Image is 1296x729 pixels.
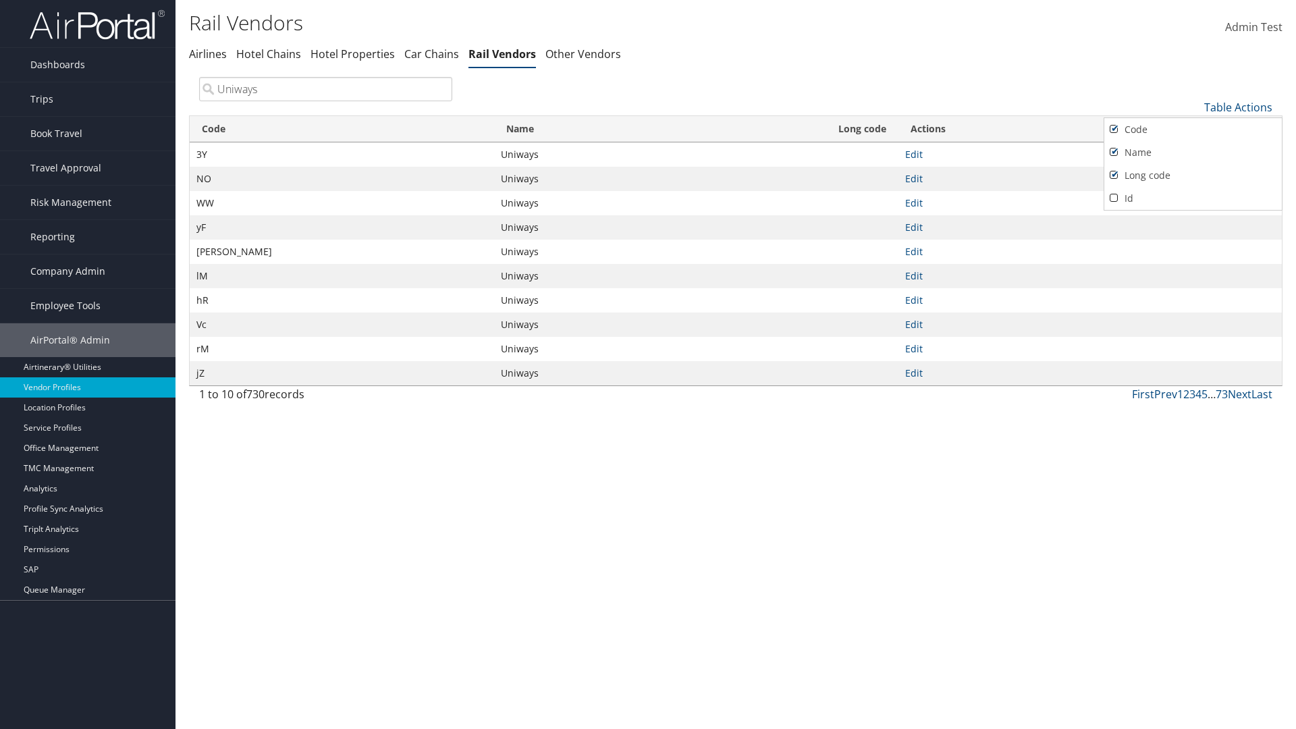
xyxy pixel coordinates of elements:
span: AirPortal® Admin [30,323,110,357]
a: Long code [1104,164,1282,187]
a: Code [1104,118,1282,141]
a: Name [1104,141,1282,164]
span: Reporting [30,220,75,254]
span: Risk Management [30,186,111,219]
img: airportal-logo.png [30,9,165,40]
span: Book Travel [30,117,82,151]
a: Id [1104,187,1282,210]
span: Employee Tools [30,289,101,323]
span: Travel Approval [30,151,101,185]
span: Company Admin [30,254,105,288]
span: Dashboards [30,48,85,82]
span: Trips [30,82,53,116]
